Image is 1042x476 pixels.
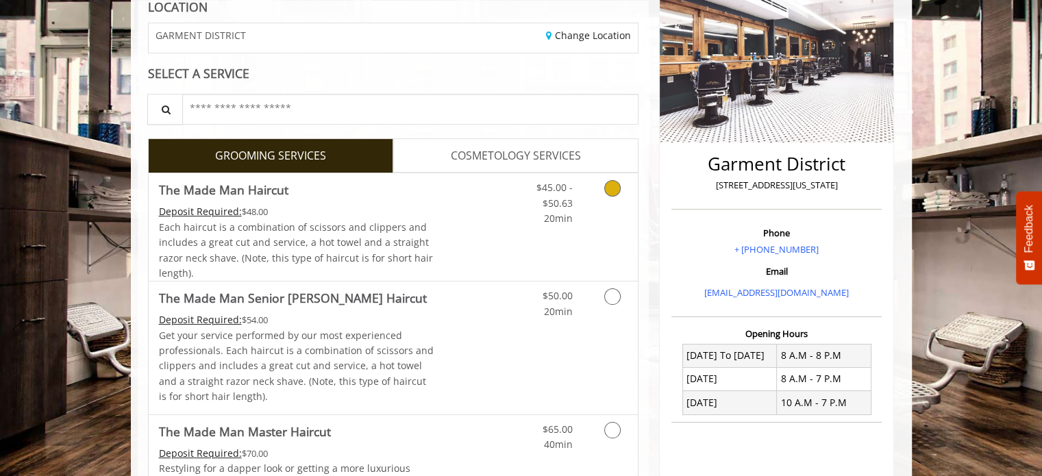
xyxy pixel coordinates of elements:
[159,446,434,461] div: $70.00
[734,243,819,255] a: + [PHONE_NUMBER]
[159,221,433,279] span: Each haircut is a combination of scissors and clippers and includes a great cut and service, a ho...
[1023,205,1035,253] span: Feedback
[675,266,878,276] h3: Email
[215,147,326,165] span: GROOMING SERVICES
[147,94,183,125] button: Service Search
[156,30,246,40] span: GARMENT DISTRICT
[671,329,882,338] h3: Opening Hours
[536,181,572,209] span: $45.00 - $50.63
[546,29,631,42] a: Change Location
[159,205,242,218] span: This service needs some Advance to be paid before we block your appointment
[777,344,871,367] td: 8 A.M - 8 P.M
[159,180,288,199] b: The Made Man Haircut
[682,391,777,414] td: [DATE]
[159,312,434,327] div: $54.00
[675,178,878,192] p: [STREET_ADDRESS][US_STATE]
[675,228,878,238] h3: Phone
[542,423,572,436] span: $65.00
[777,367,871,390] td: 8 A.M - 7 P.M
[159,204,434,219] div: $48.00
[451,147,581,165] span: COSMETOLOGY SERVICES
[159,328,434,405] p: Get your service performed by our most experienced professionals. Each haircut is a combination o...
[159,422,331,441] b: The Made Man Master Haircut
[543,305,572,318] span: 20min
[159,313,242,326] span: This service needs some Advance to be paid before we block your appointment
[682,344,777,367] td: [DATE] To [DATE]
[675,154,878,174] h2: Garment District
[159,288,427,308] b: The Made Man Senior [PERSON_NAME] Haircut
[682,367,777,390] td: [DATE]
[148,67,639,80] div: SELECT A SERVICE
[542,289,572,302] span: $50.00
[159,447,242,460] span: This service needs some Advance to be paid before we block your appointment
[704,286,849,299] a: [EMAIL_ADDRESS][DOMAIN_NAME]
[543,212,572,225] span: 20min
[1016,191,1042,284] button: Feedback - Show survey
[777,391,871,414] td: 10 A.M - 7 P.M
[543,438,572,451] span: 40min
